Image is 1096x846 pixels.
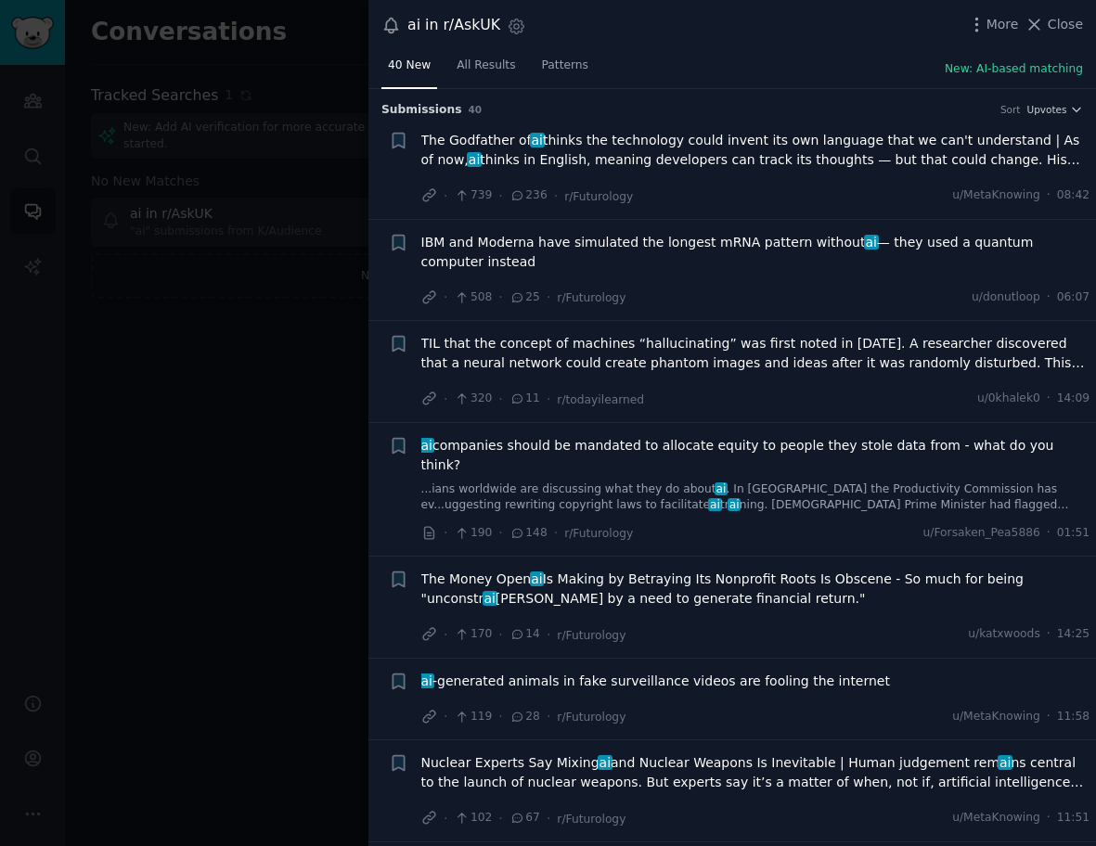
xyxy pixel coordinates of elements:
[421,131,1090,170] span: The Godfather of thinks the technology could invent its own language that we can't understand | A...
[547,390,550,409] span: ·
[1047,709,1051,725] span: ·
[421,753,1090,792] span: Nuclear Experts Say Mixing and Nuclear Weapons Is Inevitable | Human judgement rem ns central to ...
[381,102,462,119] span: Submission s
[421,753,1090,792] a: Nuclear Experts Say Mixingaiand Nuclear Weapons Is Inevitable | Human judgement remains central t...
[509,525,548,542] span: 148
[444,707,447,726] span: ·
[1057,626,1090,643] span: 14:25
[407,14,500,37] div: ai in r/AskUK
[557,393,644,406] span: r/todayilearned
[421,570,1090,609] a: The Money OpenaiIs Making by Betraying Its Nonprofit Roots Is Obscene - So much for being "uncons...
[454,626,492,643] span: 170
[1047,810,1051,827] span: ·
[421,481,1090,514] a: ...ians worldwide are discussing what they do aboutai. In [GEOGRAPHIC_DATA] the Productivity Comm...
[557,711,625,724] span: r/Futurology
[498,288,502,307] span: ·
[421,334,1090,373] a: TIL that the concept of machines “hallucinating” was first noted in [DATE]. A researcher discover...
[530,133,545,147] span: ai
[454,709,492,725] span: 119
[708,498,721,511] span: ai
[986,15,1019,34] span: More
[542,58,588,74] span: Patterns
[977,391,1040,407] span: u/0khalek0
[1047,525,1051,542] span: ·
[598,755,612,770] span: ai
[1048,15,1083,34] span: Close
[1026,103,1066,116] span: Upvotes
[968,626,1040,643] span: u/katxwoods
[952,810,1040,827] span: u/MetaKnowing
[509,626,540,643] span: 14
[388,58,431,74] span: 40 New
[498,523,502,543] span: ·
[509,391,540,407] span: 11
[1057,187,1090,204] span: 08:42
[557,629,625,642] span: r/Futurology
[454,391,492,407] span: 320
[972,289,1040,306] span: u/donutloop
[509,810,540,827] span: 67
[483,591,497,606] span: ai
[421,436,1090,475] span: companies should be mandated to allocate equity to people they stole data from - what do you think?
[421,672,890,691] span: -generated animals in fake surveillance videos are fooling the internet
[498,809,502,828] span: ·
[554,523,558,543] span: ·
[1047,187,1051,204] span: ·
[564,190,633,203] span: r/Futurology
[444,288,447,307] span: ·
[421,570,1090,609] span: The Money Open Is Making by Betraying Its Nonprofit Roots Is Obscene - So much for being "unconst...
[444,523,447,543] span: ·
[421,436,1090,475] a: aicompanies should be mandated to allocate equity to people they stole data from - what do you th...
[454,187,492,204] span: 739
[1057,709,1090,725] span: 11:58
[1057,525,1090,542] span: 01:51
[1057,810,1090,827] span: 11:51
[715,482,728,495] span: ai
[509,709,540,725] span: 28
[547,288,550,307] span: ·
[498,625,502,645] span: ·
[457,58,515,74] span: All Results
[547,625,550,645] span: ·
[509,187,548,204] span: 236
[454,289,492,306] span: 508
[864,235,879,250] span: ai
[444,390,447,409] span: ·
[952,187,1040,204] span: u/MetaKnowing
[421,233,1090,272] span: IBM and Moderna have simulated the longest mRNA pattern without — they used a quantum computer in...
[498,186,502,206] span: ·
[923,525,1040,542] span: u/Forsaken_Pea5886
[419,438,434,453] span: ai
[554,186,558,206] span: ·
[450,51,522,89] a: All Results
[564,527,633,540] span: r/Futurology
[444,625,447,645] span: ·
[1047,626,1051,643] span: ·
[945,61,1083,78] button: New: AI-based matching
[498,707,502,726] span: ·
[1047,289,1051,306] span: ·
[421,131,1090,170] a: The Godfather ofaithinks the technology could invent its own language that we can't understand | ...
[967,15,1019,34] button: More
[535,51,595,89] a: Patterns
[1047,391,1051,407] span: ·
[498,390,502,409] span: ·
[557,813,625,826] span: r/Futurology
[381,51,437,89] a: 40 New
[557,291,625,304] span: r/Futurology
[421,233,1090,272] a: IBM and Moderna have simulated the longest mRNA pattern withoutai— they used a quantum computer i...
[1000,103,1021,116] div: Sort
[454,810,492,827] span: 102
[728,498,741,511] span: ai
[444,186,447,206] span: ·
[1057,391,1090,407] span: 14:09
[547,809,550,828] span: ·
[998,755,1012,770] span: ai
[952,709,1040,725] span: u/MetaKnowing
[1057,289,1090,306] span: 06:07
[469,104,483,115] span: 40
[547,707,550,726] span: ·
[421,672,890,691] a: ai-generated animals in fake surveillance videos are fooling the internet
[1025,15,1083,34] button: Close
